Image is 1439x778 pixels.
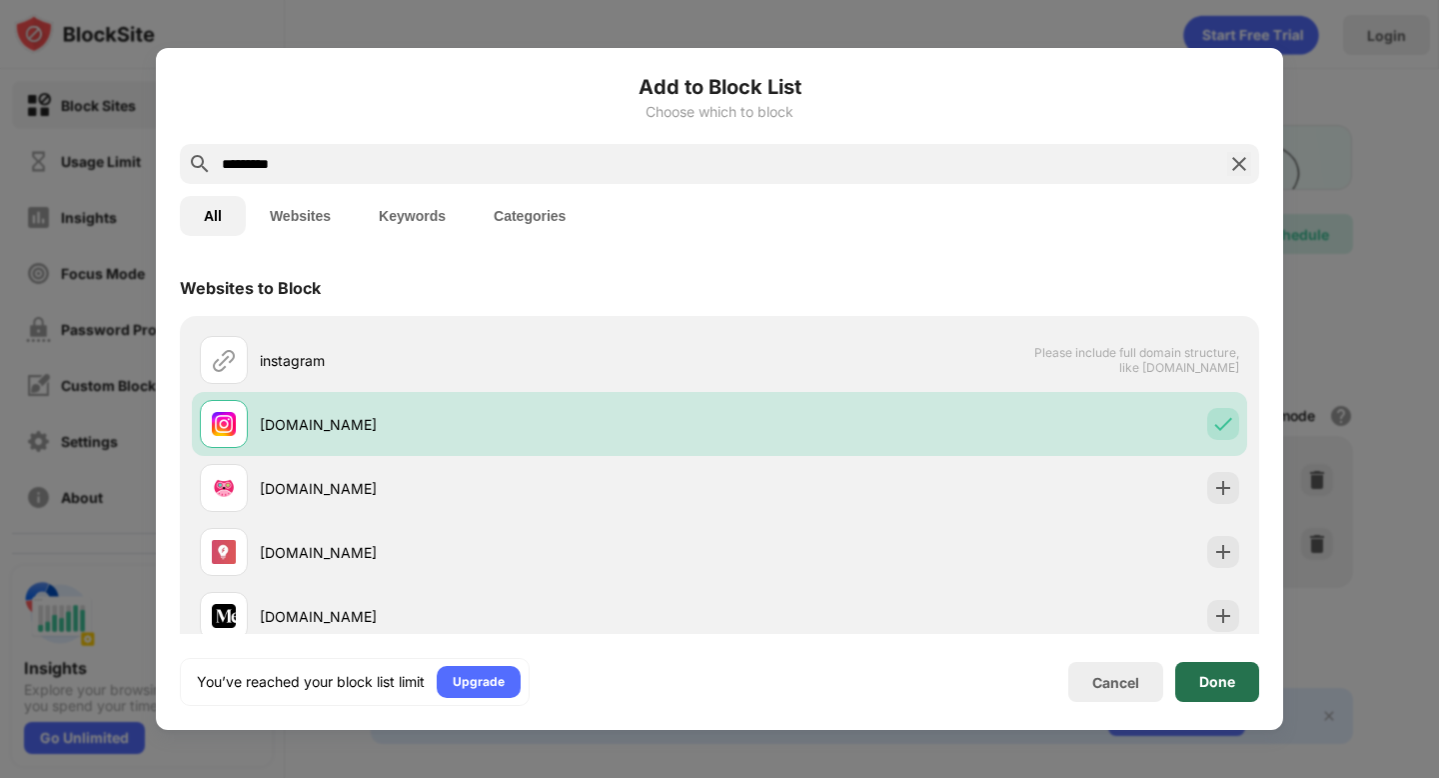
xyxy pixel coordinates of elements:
button: Keywords [355,196,470,236]
button: All [180,196,246,236]
div: instagram [260,350,719,371]
div: Upgrade [453,672,505,692]
img: favicons [212,540,236,564]
img: favicons [212,476,236,500]
div: [DOMAIN_NAME] [260,414,719,435]
div: Choose which to block [180,104,1259,120]
span: Please include full domain structure, like [DOMAIN_NAME] [1033,345,1239,375]
div: You’ve reached your block list limit [197,672,425,692]
div: [DOMAIN_NAME] [260,542,719,563]
img: favicons [212,412,236,436]
div: Done [1199,674,1235,690]
button: Categories [470,196,590,236]
img: search.svg [188,152,212,176]
div: Websites to Block [180,278,321,298]
img: search-close [1227,152,1251,176]
div: Cancel [1092,674,1139,691]
img: url.svg [212,348,236,372]
div: [DOMAIN_NAME] [260,478,719,499]
button: Websites [246,196,355,236]
div: [DOMAIN_NAME] [260,606,719,627]
h6: Add to Block List [180,72,1259,102]
img: favicons [212,604,236,628]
